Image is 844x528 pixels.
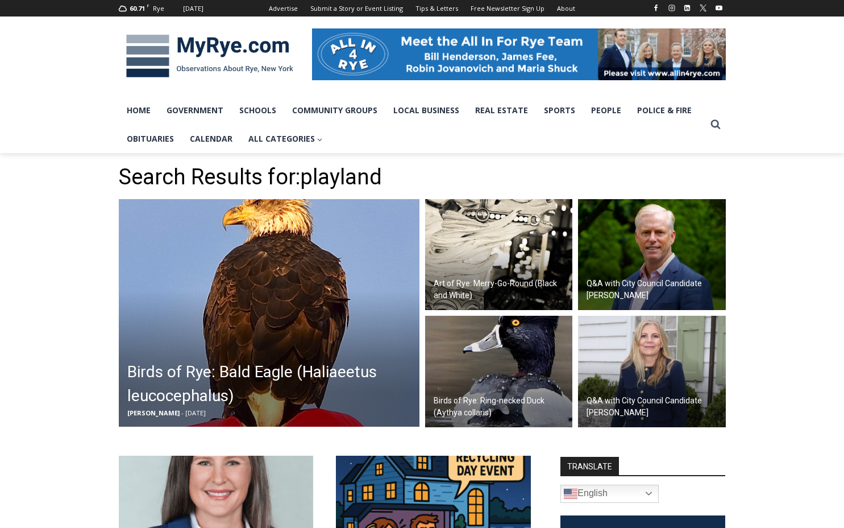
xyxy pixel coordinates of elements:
h1: Search Results for: [119,164,726,191]
span: - [181,409,184,417]
a: Schools [231,96,284,125]
span: [DATE] [185,409,206,417]
span: playland [300,164,382,189]
a: Calendar [182,125,240,153]
img: [PHOTO: Merry-Go-Round (Black and White). Lights blur in the background as the horses spin. By Jo... [425,199,573,311]
a: Q&A with City Council Candidate [PERSON_NAME] [578,199,726,311]
a: Q&A with City Council Candidate [PERSON_NAME] [578,316,726,427]
div: [DATE] [183,3,203,14]
nav: Primary Navigation [119,96,705,154]
a: Government [159,96,231,125]
a: Sports [536,96,583,125]
h2: Q&A with City Council Candidate [PERSON_NAME] [587,395,723,419]
a: Linkedin [680,1,694,15]
span: [PERSON_NAME] [127,409,180,417]
a: People [583,96,629,125]
a: Local Business [385,96,467,125]
img: [PHOTO: Bald Eagle (Haliaeetus leucocephalus) at the Playland Boardwalk in Rye, New York. Credit:... [119,199,419,427]
a: Facebook [649,1,663,15]
a: Police & Fire [629,96,700,125]
span: All Categories [248,133,323,145]
a: YouTube [712,1,726,15]
img: en [564,487,577,501]
h2: Birds of Rye: Bald Eagle (Haliaeetus leucocephalus) [127,360,417,408]
img: (PHOTO: City council candidate Maria Tufvesson Shuck.) [578,316,726,427]
h2: Birds of Rye: Ring-necked Duck (Aythya collaris) [434,395,570,419]
a: Birds of Rye: Bald Eagle (Haliaeetus leucocephalus) [PERSON_NAME] - [DATE] [119,199,419,427]
h2: Q&A with City Council Candidate [PERSON_NAME] [587,278,723,302]
div: Rye [153,3,164,14]
button: View Search Form [705,114,726,135]
a: Birds of Rye: Ring-necked Duck (Aythya collaris) [425,316,573,427]
a: Real Estate [467,96,536,125]
a: Art of Rye: Merry-Go-Round (Black and White) [425,199,573,311]
a: English [560,485,659,503]
img: All in for Rye [312,28,726,80]
span: 60.71 [130,4,145,13]
strong: TRANSLATE [560,457,619,475]
h2: Art of Rye: Merry-Go-Round (Black and White) [434,278,570,302]
a: X [696,1,710,15]
span: F [147,2,149,9]
a: Obituaries [119,125,182,153]
img: PHOTO: James Ward, Chair of the Rye Sustainability Committee, is running for Rye City Council thi... [578,199,726,311]
a: Home [119,96,159,125]
a: Instagram [665,1,679,15]
a: Community Groups [284,96,385,125]
img: [PHOTO: Ring-necked Duck (Aythya collaris) at Playland Lake in Rye, New York. Credit: Grace Devine.] [425,316,573,427]
a: All Categories [240,125,331,153]
img: MyRye.com [119,27,301,86]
